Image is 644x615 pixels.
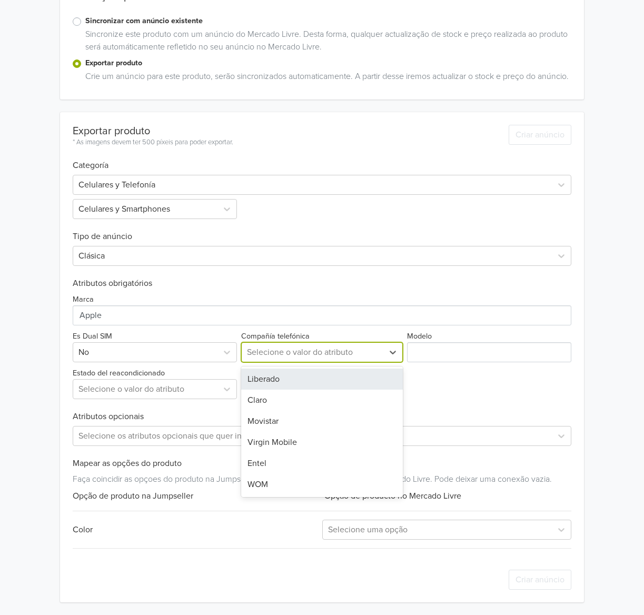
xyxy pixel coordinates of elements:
h6: Tipo de anúncio [73,219,571,242]
div: * As imagens devem ter 500 píxeis para poder exportar. [73,137,233,148]
label: Es Dual SIM [73,331,112,342]
label: Compañía telefónica [241,331,310,342]
div: WOM [241,474,403,495]
div: Opção de producto no Mercado Livre [322,490,571,502]
div: Color [73,523,322,536]
h6: Atributos obrigatórios [73,279,571,289]
div: Entel [241,453,403,474]
label: Modelo [407,331,432,342]
label: Estado del reacondicionado [73,368,165,379]
div: Movistar [241,411,403,432]
button: Criar anúncio [509,570,571,590]
label: Sincronizar com anúncio existente [85,15,571,27]
div: Virgin Mobile [241,432,403,453]
label: Marca [73,294,94,305]
h6: Atributos opcionais [73,412,571,422]
div: Crie um anúncio para este produto, serão sincronizados automaticamente. A partir desse iremos act... [81,70,571,87]
label: Exportar produto [85,57,571,69]
div: Claro [241,390,403,411]
h6: Mapear as opções do produto [73,459,571,469]
div: Liberado [241,369,403,390]
div: Exportar produto [73,125,233,137]
button: Criar anúncio [509,125,571,145]
div: Sincronize este produto com um anúncio do Mercado Livre. Desta forma, qualquer actualização de st... [81,28,571,57]
h6: Categoría [73,148,571,171]
div: Faça coincidir as opçoes do produto na Jumpseller com os atributos equivalentes no Mercado Livre.... [73,469,571,485]
div: Opção de produto na Jumpseller [73,490,322,502]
